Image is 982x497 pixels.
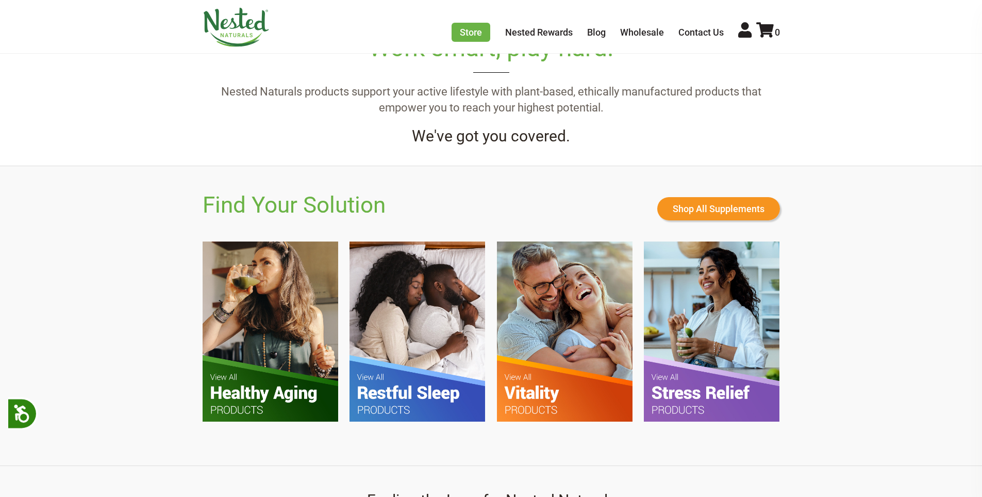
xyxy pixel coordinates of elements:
h2: Find Your Solution [203,192,386,218]
img: Nested Naturals [203,8,270,47]
a: Contact Us [678,27,724,38]
a: Blog [587,27,606,38]
h4: We've got you covered. [203,127,780,146]
span: 0 [775,27,780,38]
a: Wholesale [620,27,664,38]
img: FYS-Healthy-Aging.jpg [203,242,338,422]
img: FYS-Restful-Sleep.jpg [349,242,485,422]
a: Shop All Supplements [657,197,780,220]
a: Nested Rewards [505,27,573,38]
img: FYS-Vitality.jpg [497,242,633,422]
a: 0 [756,27,780,38]
a: Store [452,23,490,42]
img: FYS-Stess-Relief.jpg [644,242,779,422]
p: Nested Naturals products support your active lifestyle with plant-based, ethically manufactured p... [203,84,780,116]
